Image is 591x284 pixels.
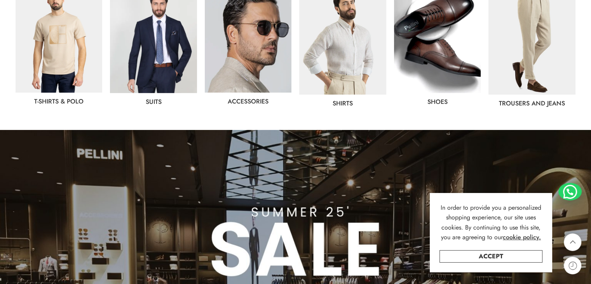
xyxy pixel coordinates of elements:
[441,203,541,242] span: In order to provide you a personalized shopping experience, our site uses cookies. By continuing ...
[503,232,541,242] a: cookie policy.
[34,97,84,106] a: T-Shirts & Polo
[333,99,353,108] a: Shirts
[228,97,268,106] a: Accessories
[439,250,542,263] a: Accept
[499,99,565,108] a: Trousers and jeans
[427,97,448,106] a: shoes
[146,97,162,106] a: Suits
